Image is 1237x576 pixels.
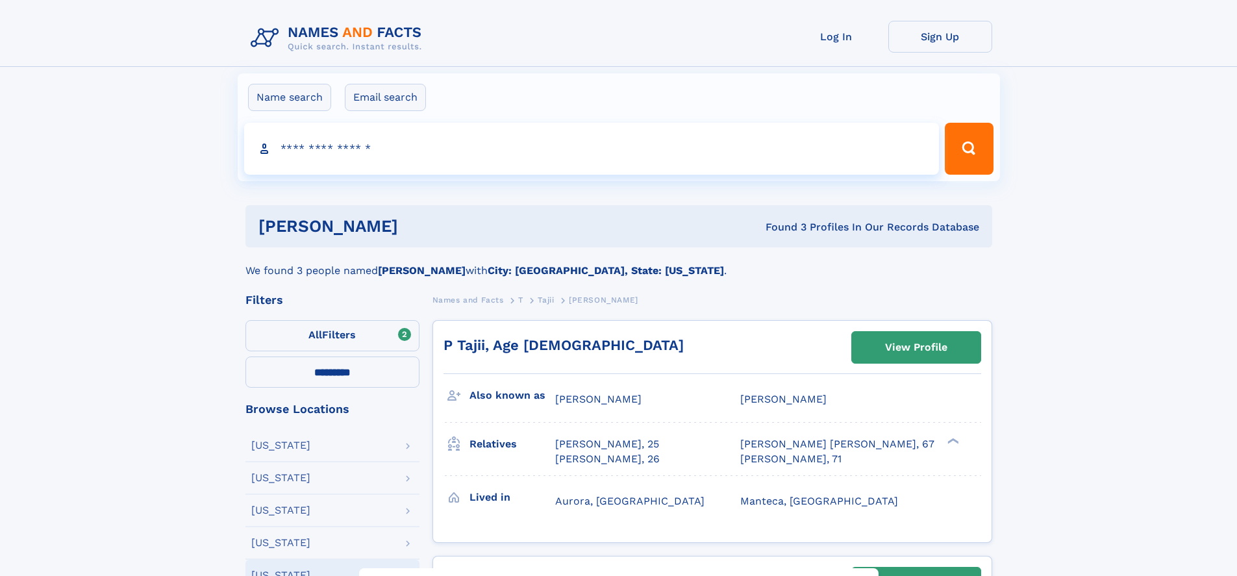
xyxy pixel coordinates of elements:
div: We found 3 people named with . [245,247,992,279]
div: Browse Locations [245,403,419,415]
button: Search Button [945,123,993,175]
b: City: [GEOGRAPHIC_DATA], State: [US_STATE] [488,264,724,277]
b: [PERSON_NAME] [378,264,466,277]
div: Found 3 Profiles In Our Records Database [582,220,979,234]
a: [PERSON_NAME], 26 [555,452,660,466]
a: Names and Facts [432,292,504,308]
span: All [308,329,322,341]
label: Email search [345,84,426,111]
a: [PERSON_NAME] [PERSON_NAME], 67 [740,437,934,451]
a: P Tajii, Age [DEMOGRAPHIC_DATA] [444,337,684,353]
div: View Profile [885,332,947,362]
h3: Also known as [469,384,555,407]
div: [US_STATE] [251,505,310,516]
span: Tajii [538,295,554,305]
a: Log In [784,21,888,53]
h3: Relatives [469,433,555,455]
h3: Lived in [469,486,555,508]
span: T [518,295,523,305]
a: View Profile [852,332,981,363]
a: T [518,292,523,308]
div: [US_STATE] [251,440,310,451]
div: Filters [245,294,419,306]
a: [PERSON_NAME], 25 [555,437,659,451]
span: [PERSON_NAME] [740,393,827,405]
label: Name search [248,84,331,111]
span: Manteca, [GEOGRAPHIC_DATA] [740,495,898,507]
span: [PERSON_NAME] [569,295,638,305]
div: ❯ [944,437,960,445]
a: Sign Up [888,21,992,53]
img: Logo Names and Facts [245,21,432,56]
a: Tajii [538,292,554,308]
a: [PERSON_NAME], 71 [740,452,842,466]
h1: [PERSON_NAME] [258,218,582,234]
span: Aurora, [GEOGRAPHIC_DATA] [555,495,705,507]
label: Filters [245,320,419,351]
div: [US_STATE] [251,473,310,483]
div: [US_STATE] [251,538,310,548]
input: search input [244,123,940,175]
span: [PERSON_NAME] [555,393,642,405]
